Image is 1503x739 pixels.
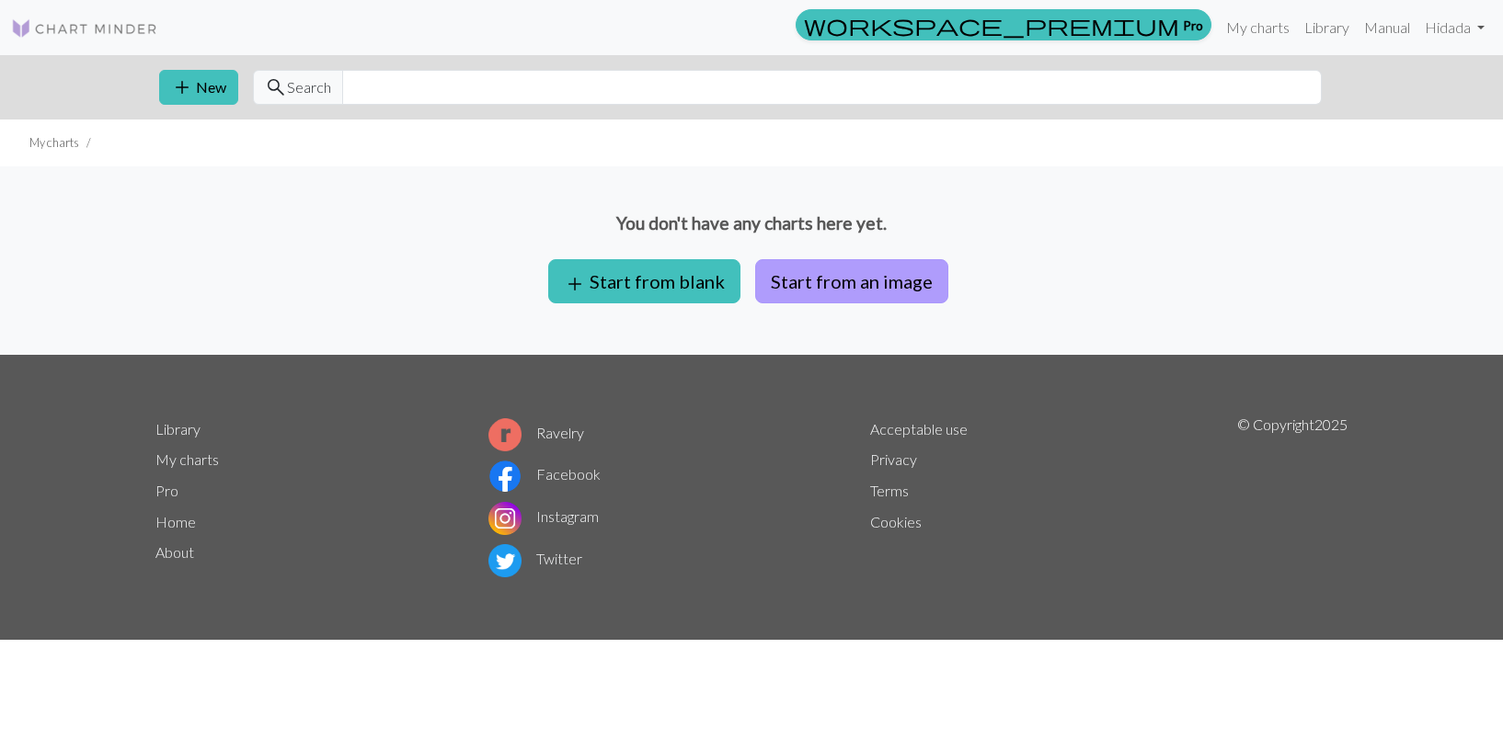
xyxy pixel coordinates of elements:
[1357,9,1417,46] a: Manual
[488,465,601,483] a: Facebook
[564,271,586,297] span: add
[748,270,956,288] a: Start from an image
[11,17,158,40] img: Logo
[265,74,287,100] span: search
[488,418,522,451] img: Ravelry logo
[155,482,178,499] a: Pro
[870,513,922,530] a: Cookies
[870,450,917,468] a: Privacy
[488,544,522,577] img: Twitter logo
[804,12,1179,38] span: workspace_premium
[1219,9,1297,46] a: My charts
[171,74,193,100] span: add
[29,134,79,152] li: My charts
[155,543,194,561] a: About
[155,513,196,530] a: Home
[287,76,331,98] span: Search
[1417,9,1492,46] a: Hidada
[1297,9,1357,46] a: Library
[755,259,948,303] button: Start from an image
[870,420,968,438] a: Acceptable use
[155,450,219,468] a: My charts
[488,507,599,525] a: Instagram
[159,70,238,105] button: New
[488,460,522,493] img: Facebook logo
[1237,414,1348,581] p: © Copyright 2025
[796,9,1211,40] a: Pro
[488,550,582,567] a: Twitter
[488,424,584,441] a: Ravelry
[488,502,522,535] img: Instagram logo
[870,482,909,499] a: Terms
[548,259,740,303] button: Start from blank
[155,420,201,438] a: Library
